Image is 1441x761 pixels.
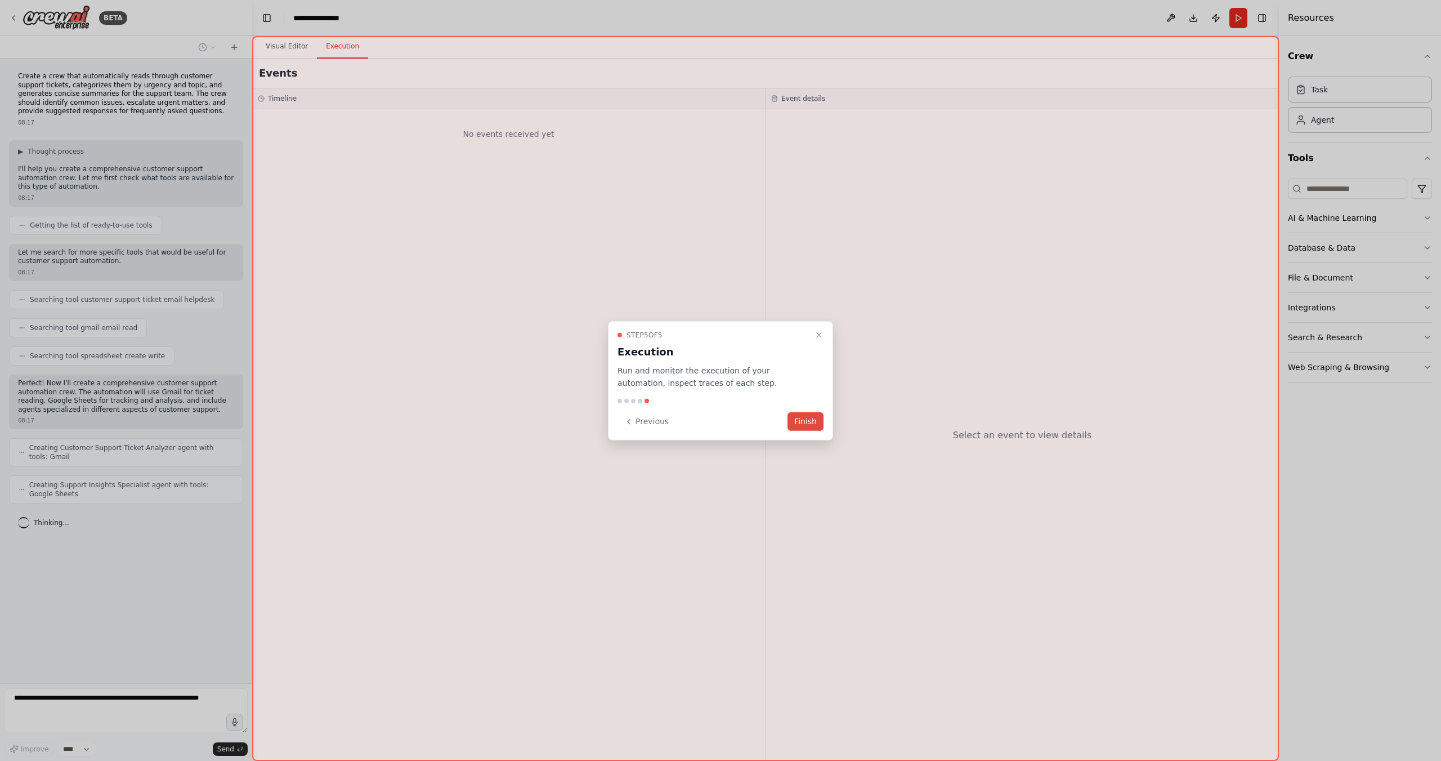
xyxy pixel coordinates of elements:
span: Step 5 of 5 [626,330,663,339]
p: Run and monitor the execution of your automation, inspect traces of each step. [617,364,810,390]
button: Hide left sidebar [259,10,275,26]
button: Close walkthrough [812,328,826,341]
button: Finish [787,412,824,431]
h3: Execution [617,344,810,359]
button: Previous [617,412,675,431]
